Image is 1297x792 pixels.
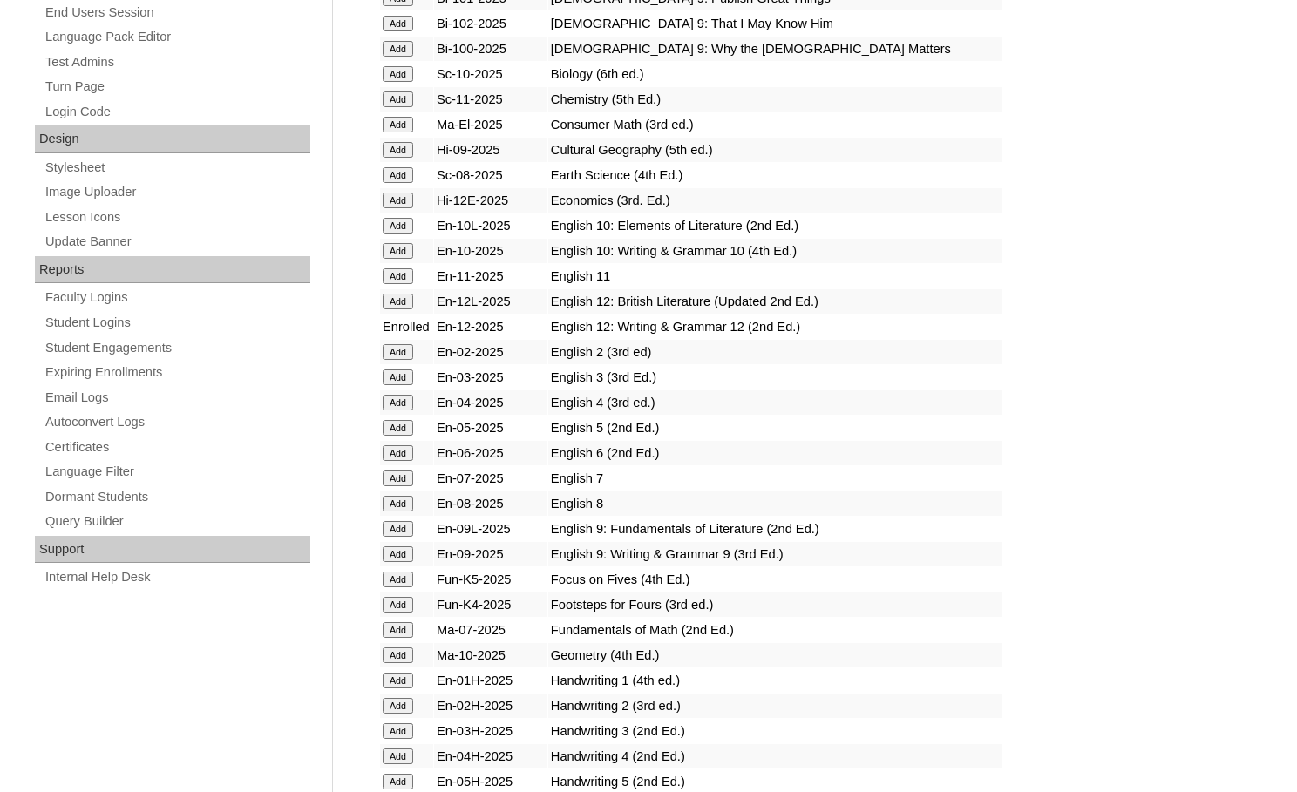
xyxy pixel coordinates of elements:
td: English 12: British Literature (Updated 2nd Ed.) [548,289,1002,314]
a: Email Logs [44,387,310,409]
input: Add [383,420,413,436]
input: Add [383,91,413,107]
td: English 2 (3rd ed) [548,340,1002,364]
input: Add [383,167,413,183]
input: Add [383,622,413,638]
td: English 10: Elements of Literature (2nd Ed.) [548,213,1002,238]
input: Add [383,445,413,461]
a: Student Engagements [44,337,310,359]
td: Fun-K4-2025 [434,592,547,617]
td: English 4 (3rd ed.) [548,390,1002,415]
td: Bi-102-2025 [434,11,547,36]
a: Update Banner [44,231,310,253]
a: Image Uploader [44,181,310,203]
td: Sc-11-2025 [434,87,547,112]
td: English 11 [548,264,1002,288]
input: Add [383,218,413,234]
td: En-09-2025 [434,542,547,566]
input: Add [383,243,413,259]
input: Add [383,748,413,764]
td: Enrolled [380,315,433,339]
td: Ma-10-2025 [434,643,547,667]
td: Consumer Math (3rd ed.) [548,112,1002,137]
td: En-11-2025 [434,264,547,288]
td: Handwriting 1 (4th ed.) [548,668,1002,693]
td: [DEMOGRAPHIC_DATA] 9: Why the [DEMOGRAPHIC_DATA] Matters [548,37,1002,61]
td: Focus on Fives (4th Ed.) [548,567,1002,592]
input: Add [383,344,413,360]
td: Fun-K5-2025 [434,567,547,592]
td: En-04-2025 [434,390,547,415]
input: Add [383,647,413,663]
td: English 10: Writing & Grammar 10 (4th Ed.) [548,239,1002,263]
input: Add [383,673,413,688]
td: En-12-2025 [434,315,547,339]
td: English 8 [548,491,1002,516]
td: En-10-2025 [434,239,547,263]
td: English 6 (2nd Ed.) [548,441,1002,465]
div: Support [35,536,310,564]
input: Add [383,369,413,385]
td: Handwriting 2 (3rd ed.) [548,694,1002,718]
input: Add [383,572,413,587]
td: Geometry (4th Ed.) [548,643,1002,667]
a: Dormant Students [44,486,310,508]
td: En-07-2025 [434,466,547,491]
a: Test Admins [44,51,310,73]
input: Add [383,16,413,31]
td: English 9: Fundamentals of Literature (2nd Ed.) [548,517,1002,541]
td: English 12: Writing & Grammar 12 (2nd Ed.) [548,315,1002,339]
td: Hi-12E-2025 [434,188,547,213]
input: Add [383,66,413,82]
td: English 3 (3rd Ed.) [548,365,1002,389]
td: English 9: Writing & Grammar 9 (3rd Ed.) [548,542,1002,566]
td: Fundamentals of Math (2nd Ed.) [548,618,1002,642]
input: Add [383,294,413,309]
td: En-02-2025 [434,340,547,364]
a: Faculty Logins [44,287,310,308]
td: En-01H-2025 [434,668,547,693]
a: Stylesheet [44,157,310,179]
div: Design [35,125,310,153]
a: Language Filter [44,461,310,483]
td: Biology (6th ed.) [548,62,1002,86]
input: Add [383,142,413,158]
td: En-09L-2025 [434,517,547,541]
a: Language Pack Editor [44,26,310,48]
input: Add [383,521,413,537]
td: English 7 [548,466,1002,491]
input: Add [383,41,413,57]
td: English 5 (2nd Ed.) [548,416,1002,440]
a: Autoconvert Logs [44,411,310,433]
td: Handwriting 3 (2nd Ed.) [548,719,1002,743]
td: En-04H-2025 [434,744,547,768]
td: Ma-07-2025 [434,618,547,642]
td: Cultural Geography (5th ed.) [548,138,1002,162]
td: Handwriting 4 (2nd Ed.) [548,744,1002,768]
input: Add [383,723,413,739]
a: Query Builder [44,511,310,532]
td: En-06-2025 [434,441,547,465]
a: Login Code [44,101,310,123]
td: Earth Science (4th Ed.) [548,163,1002,187]
td: En-03-2025 [434,365,547,389]
td: Economics (3rd. Ed.) [548,188,1002,213]
input: Add [383,597,413,613]
a: Internal Help Desk [44,566,310,588]
input: Add [383,774,413,789]
td: En-03H-2025 [434,719,547,743]
a: End Users Session [44,2,310,24]
input: Add [383,193,413,208]
td: En-02H-2025 [434,694,547,718]
td: Bi-100-2025 [434,37,547,61]
td: Ma-El-2025 [434,112,547,137]
td: Footsteps for Fours (3rd ed.) [548,592,1002,617]
td: Hi-09-2025 [434,138,547,162]
td: En-05-2025 [434,416,547,440]
a: Lesson Icons [44,206,310,228]
input: Add [383,496,413,511]
input: Add [383,470,413,486]
td: En-08-2025 [434,491,547,516]
input: Add [383,546,413,562]
input: Add [383,268,413,284]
